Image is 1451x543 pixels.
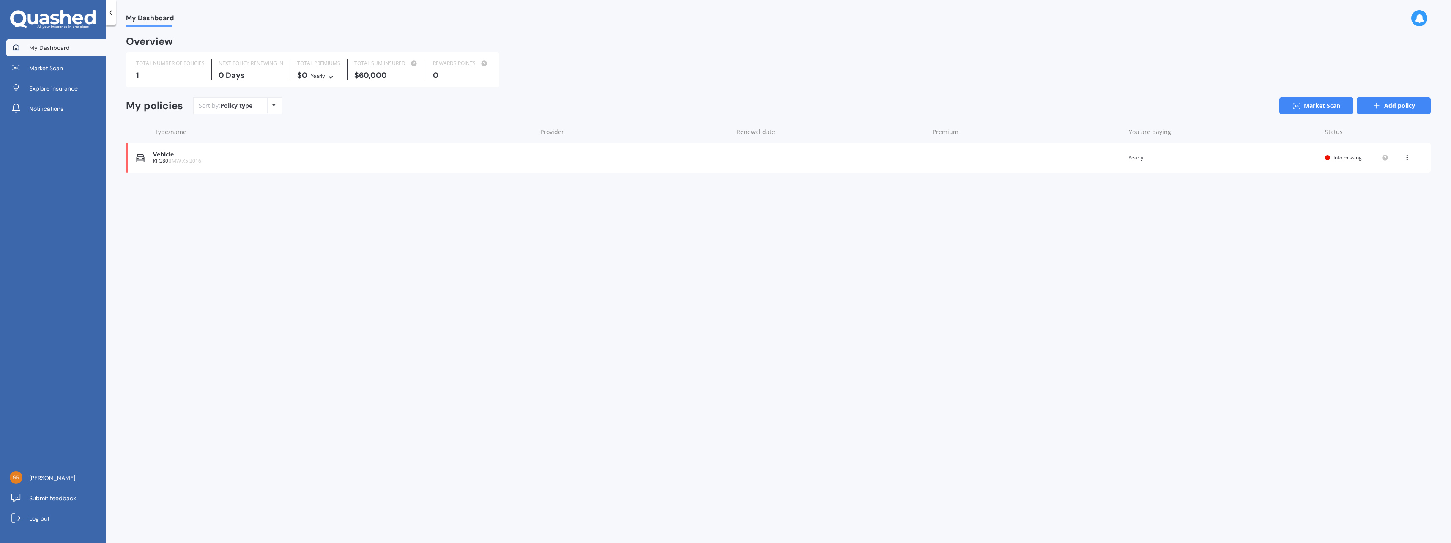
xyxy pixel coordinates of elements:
div: Premium [933,128,1122,136]
div: My policies [126,100,183,112]
a: Notifications [6,100,106,117]
span: Notifications [29,104,63,113]
div: 0 [433,71,489,80]
div: 0 Days [219,71,283,80]
span: Submit feedback [29,494,76,502]
span: Info missing [1333,154,1362,161]
div: Yearly [1128,154,1318,162]
div: Sort by: [199,101,252,110]
div: Type/name [155,128,534,136]
a: Explore insurance [6,80,106,97]
a: Market Scan [6,60,106,77]
a: Log out [6,510,106,527]
div: Policy type [220,101,252,110]
div: TOTAL SUM INSURED [354,59,419,68]
img: bd80662ea7e71d0b6f9c82a381a7223d [10,471,22,484]
a: Market Scan [1279,97,1353,114]
a: Add policy [1357,97,1431,114]
div: Provider [540,128,730,136]
div: $60,000 [354,71,419,80]
span: BMW X5 2016 [168,157,201,165]
a: [PERSON_NAME] [6,469,106,486]
img: Vehicle [136,154,145,162]
div: 1 [136,71,205,80]
a: Submit feedback [6,490,106,507]
div: Overview [126,37,173,46]
span: My Dashboard [29,44,70,52]
div: NEXT POLICY RENEWING IN [219,59,283,68]
span: Explore insurance [29,84,78,93]
a: My Dashboard [6,39,106,56]
div: You are paying [1129,128,1318,136]
div: $0 [297,71,340,80]
div: Renewal date [736,128,926,136]
span: Market Scan [29,64,63,72]
span: [PERSON_NAME] [29,474,75,482]
div: TOTAL NUMBER OF POLICIES [136,59,205,68]
div: Status [1325,128,1388,136]
div: TOTAL PREMIUMS [297,59,340,68]
span: Log out [29,514,49,523]
div: Yearly [311,72,325,80]
div: Vehicle [153,151,532,158]
div: KFG80 [153,158,532,164]
span: My Dashboard [126,14,174,25]
div: REWARDS POINTS [433,59,489,68]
